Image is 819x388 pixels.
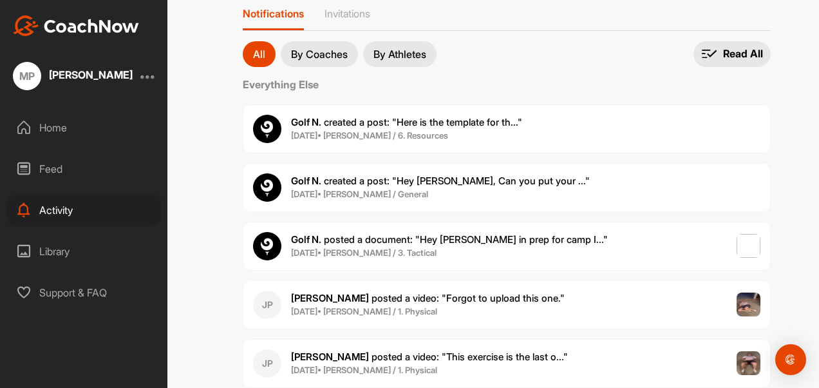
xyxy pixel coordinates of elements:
img: user avatar [253,173,281,202]
img: post image [737,293,761,317]
span: posted a video : " Forgot to upload this one. " [291,292,565,304]
p: By Coaches [291,49,348,59]
p: Invitations [325,7,370,20]
img: user avatar [253,115,281,143]
b: Golf N. [291,233,321,246]
span: posted a document : " Hey [PERSON_NAME] in prep for camp I... " [291,233,608,246]
div: Support & FAQ [7,276,162,309]
b: [PERSON_NAME] [291,292,369,304]
span: posted a video : " This exercise is the last o... " [291,351,568,363]
div: Open Intercom Messenger [775,344,806,375]
span: created a post : "Here is the template for th..." [291,116,522,128]
p: All [253,49,265,59]
button: By Coaches [281,41,358,67]
div: MP [13,62,41,90]
img: post image [737,234,761,258]
label: Everything Else [243,77,771,92]
b: Golf N. [291,175,321,187]
b: [DATE] • [PERSON_NAME] / 6. Resources [291,130,448,141]
button: By Athletes [363,41,437,67]
b: [DATE] • [PERSON_NAME] / 1. Physical [291,365,437,375]
b: [DATE] • [PERSON_NAME] / General [291,189,428,199]
b: Golf N. [291,116,321,128]
div: Feed [7,153,162,185]
img: post image [737,351,761,376]
div: Activity [7,194,162,226]
div: [PERSON_NAME] [49,70,133,80]
b: [DATE] • [PERSON_NAME] / 3. Tactical [291,247,437,258]
p: Read All [723,47,763,61]
button: All [243,41,276,67]
img: user avatar [253,232,281,260]
p: By Athletes [373,49,426,59]
b: [PERSON_NAME] [291,351,369,363]
div: JP [253,291,281,319]
span: created a post : "Hey [PERSON_NAME], Can you put your ..." [291,175,590,187]
div: Library [7,235,162,267]
div: JP [253,349,281,378]
b: [DATE] • [PERSON_NAME] / 1. Physical [291,306,437,316]
p: Notifications [243,7,304,20]
div: Home [7,112,162,144]
img: CoachNow [13,15,139,36]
